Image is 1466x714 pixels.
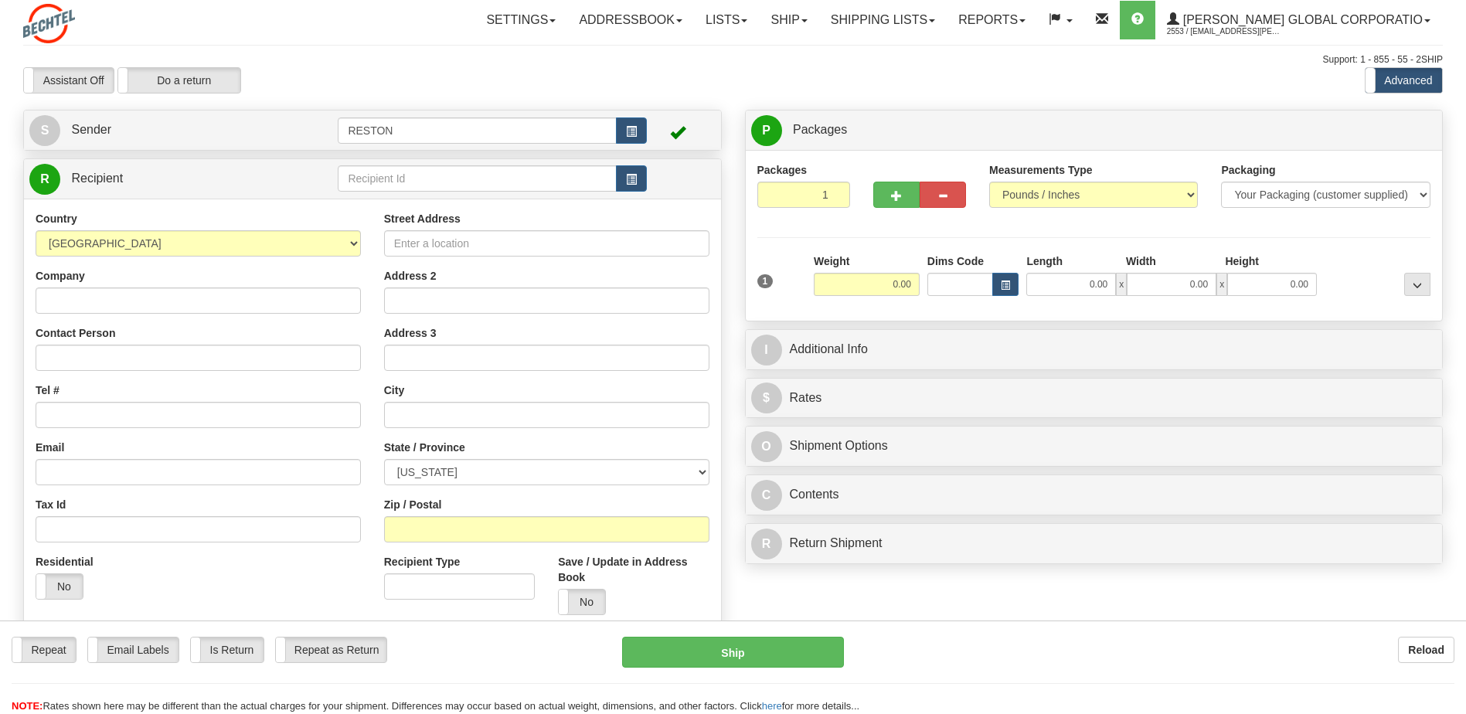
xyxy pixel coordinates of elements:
label: Street Address [384,211,461,226]
span: C [751,480,782,511]
a: CContents [751,479,1437,511]
label: Length [1026,253,1063,269]
span: NOTE: [12,700,43,712]
label: City [384,382,404,398]
label: Do a return [118,68,240,93]
a: OShipment Options [751,430,1437,462]
a: Reports [947,1,1037,39]
a: R Recipient [29,163,304,195]
label: Country [36,211,77,226]
label: Packages [757,162,808,178]
button: Reload [1398,637,1454,663]
span: R [29,164,60,195]
a: S Sender [29,114,338,146]
a: here [762,700,782,712]
span: P [751,115,782,146]
span: R [751,529,782,559]
label: Tax Id [36,497,66,512]
label: Address 3 [384,325,437,341]
label: Packaging [1221,162,1275,178]
label: No [559,590,605,614]
label: Weight [814,253,849,269]
img: logo2553.jpg [23,4,75,43]
a: IAdditional Info [751,334,1437,365]
b: Reload [1408,644,1444,656]
label: Recipient Type [384,554,461,569]
span: x [1216,273,1227,296]
label: Email [36,440,64,455]
input: Sender Id [338,117,616,144]
span: 1 [757,274,774,288]
label: Save / Update in Address Book [558,554,709,585]
a: $Rates [751,382,1437,414]
label: Assistant Off [24,68,114,93]
label: Width [1126,253,1156,269]
label: Email Labels [88,637,179,662]
span: Packages [793,123,847,136]
span: O [751,431,782,462]
label: Is Return [191,637,264,662]
label: No [36,574,83,599]
input: Recipient Id [338,165,616,192]
label: Zip / Postal [384,497,442,512]
span: S [29,115,60,146]
label: Repeat [12,637,76,662]
div: Support: 1 - 855 - 55 - 2SHIP [23,53,1443,66]
a: Settings [474,1,567,39]
span: x [1116,273,1127,296]
span: [PERSON_NAME] Global Corporatio [1179,13,1423,26]
button: Ship [622,637,843,668]
label: Repeat as Return [276,637,386,662]
label: Tel # [36,382,60,398]
label: Residential [36,554,94,569]
span: $ [751,382,782,413]
a: Ship [759,1,818,39]
a: Lists [694,1,759,39]
span: I [751,335,782,365]
label: Contact Person [36,325,115,341]
label: Dims Code [927,253,984,269]
span: Recipient [71,172,123,185]
a: P Packages [751,114,1437,146]
a: Shipping lists [819,1,947,39]
label: Company [36,268,85,284]
label: Advanced [1366,68,1442,93]
label: Address 2 [384,268,437,284]
a: RReturn Shipment [751,528,1437,559]
label: Measurements Type [989,162,1093,178]
span: 2553 / [EMAIL_ADDRESS][PERSON_NAME][DOMAIN_NAME] [1167,24,1283,39]
label: Height [1225,253,1259,269]
div: ... [1404,273,1430,296]
input: Enter a location [384,230,709,257]
label: State / Province [384,440,465,455]
span: Sender [71,123,111,136]
a: [PERSON_NAME] Global Corporatio 2553 / [EMAIL_ADDRESS][PERSON_NAME][DOMAIN_NAME] [1155,1,1442,39]
a: Addressbook [567,1,694,39]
